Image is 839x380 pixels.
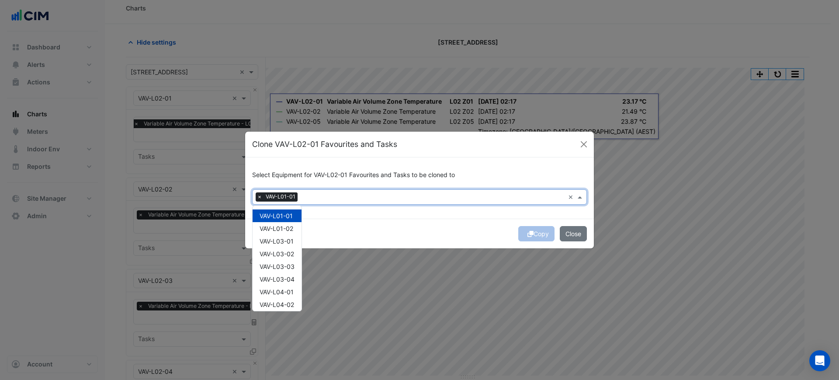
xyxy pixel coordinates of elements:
[260,237,294,245] span: VAV-L03-01
[260,212,293,220] span: VAV-L01-01
[260,250,294,258] span: VAV-L03-02
[560,226,587,241] button: Close
[809,350,830,371] div: Open Intercom Messenger
[260,225,293,232] span: VAV-L01-02
[252,171,587,179] h6: Select Equipment for VAV-L02-01 Favourites and Tasks to be cloned to
[252,139,397,150] h5: Clone VAV-L02-01 Favourites and Tasks
[263,192,298,201] span: VAV-L01-01
[260,301,294,308] span: VAV-L04-02
[252,206,302,311] ng-dropdown-panel: Options list
[577,138,590,151] button: Close
[260,263,295,270] span: VAV-L03-03
[256,192,263,201] span: ×
[260,288,294,296] span: VAV-L04-01
[568,192,576,202] span: Clear
[260,275,295,283] span: VAV-L03-04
